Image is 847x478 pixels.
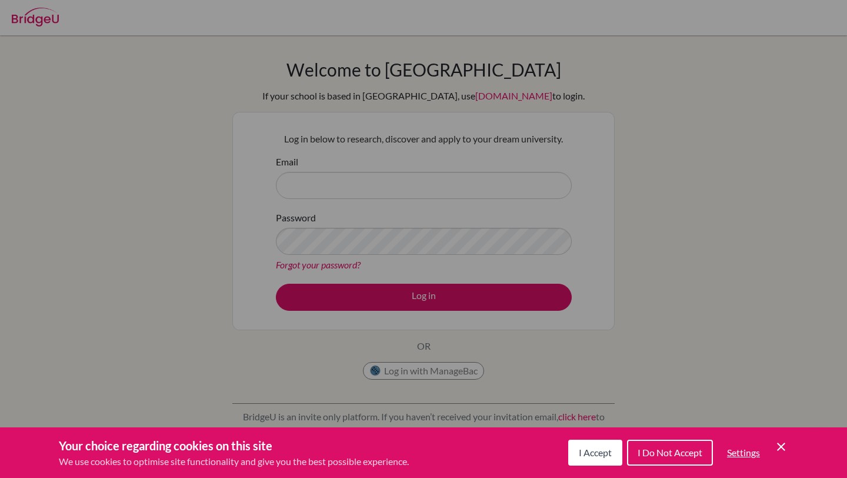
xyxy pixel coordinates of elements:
button: Save and close [774,440,788,454]
h3: Your choice regarding cookies on this site [59,437,409,454]
button: Settings [718,441,769,464]
span: Settings [727,447,760,458]
button: I Accept [568,440,622,466]
span: I Accept [579,447,612,458]
span: I Do Not Accept [638,447,702,458]
button: I Do Not Accept [627,440,713,466]
p: We use cookies to optimise site functionality and give you the best possible experience. [59,454,409,469]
